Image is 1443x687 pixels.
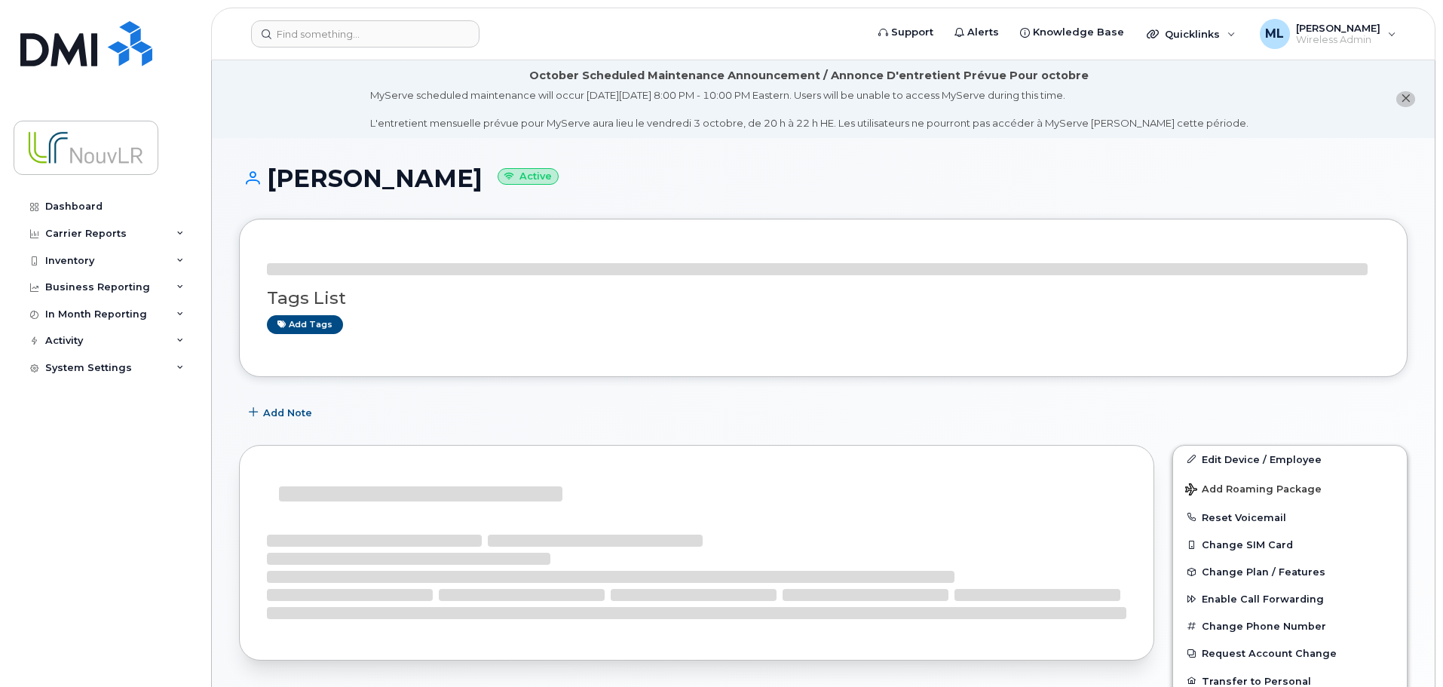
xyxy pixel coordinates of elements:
[1173,473,1407,504] button: Add Roaming Package
[1202,566,1325,578] span: Change Plan / Features
[1173,639,1407,667] button: Request Account Change
[1173,504,1407,531] button: Reset Voicemail
[529,68,1089,84] div: October Scheduled Maintenance Announcement / Annonce D'entretient Prévue Pour octobre
[370,88,1248,130] div: MyServe scheduled maintenance will occur [DATE][DATE] 8:00 PM - 10:00 PM Eastern. Users will be u...
[267,315,343,334] a: Add tags
[263,406,312,420] span: Add Note
[1173,612,1407,639] button: Change Phone Number
[1202,593,1324,605] span: Enable Call Forwarding
[1396,91,1415,107] button: close notification
[1173,585,1407,612] button: Enable Call Forwarding
[1173,446,1407,473] a: Edit Device / Employee
[498,168,559,186] small: Active
[1173,558,1407,585] button: Change Plan / Features
[1185,483,1322,498] span: Add Roaming Package
[1173,531,1407,558] button: Change SIM Card
[239,165,1408,192] h1: [PERSON_NAME]
[239,400,325,427] button: Add Note
[267,289,1380,308] h3: Tags List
